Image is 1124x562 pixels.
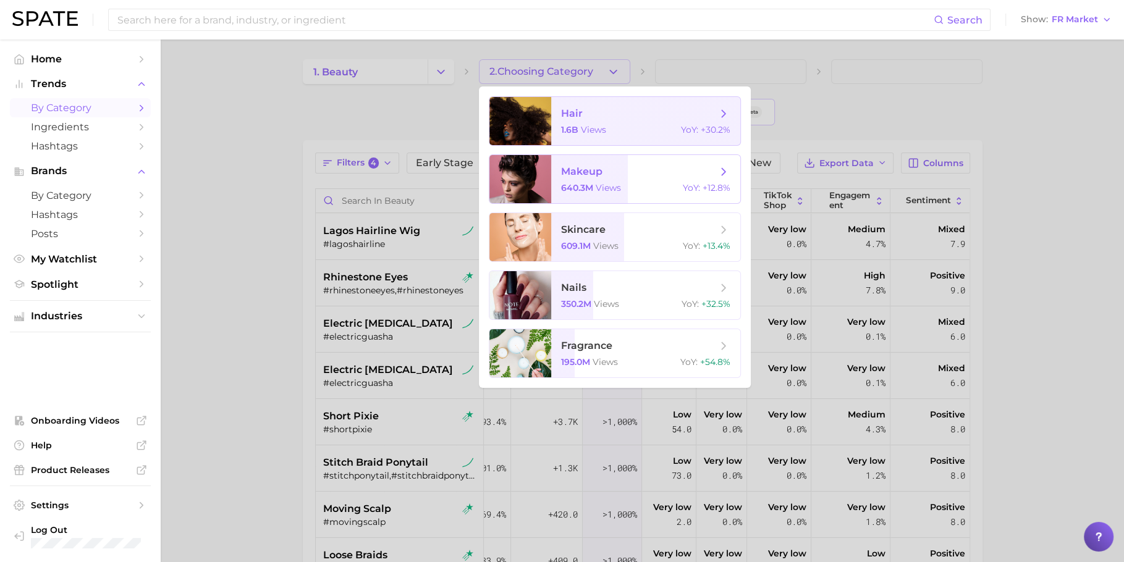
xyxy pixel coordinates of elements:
span: views [581,124,606,135]
span: YoY : [681,124,698,135]
span: 195.0m [561,356,590,367]
button: Trends [10,75,151,93]
ul: 2.Choosing Category [479,86,751,388]
a: Posts [10,224,151,243]
a: Hashtags [10,136,151,156]
button: ShowFR Market [1018,12,1115,28]
span: 350.2m [561,298,591,309]
span: YoY : [683,240,700,251]
a: Product Releases [10,461,151,479]
a: by Category [10,98,151,117]
span: 609.1m [561,240,591,251]
span: FR Market [1052,16,1098,23]
span: 640.3m [561,182,593,193]
span: by Category [31,190,130,201]
span: YoY : [682,298,699,309]
span: Trends [31,78,130,90]
span: Brands [31,166,130,177]
span: views [596,182,621,193]
img: SPATE [12,11,78,26]
input: Search here for a brand, industry, or ingredient [116,9,934,30]
a: Log out. Currently logged in with e-mail jenny.zeng@spate.nyc. [10,521,151,553]
span: +54.8% [700,356,730,367]
span: YoY : [683,182,700,193]
span: views [593,240,619,251]
span: +32.5% [701,298,730,309]
a: by Category [10,186,151,205]
span: Onboarding Videos [31,415,130,426]
span: Industries [31,311,130,322]
span: makeup [561,166,602,177]
a: Settings [10,496,151,514]
span: Show [1021,16,1048,23]
a: My Watchlist [10,250,151,269]
span: +30.2% [701,124,730,135]
span: Ingredients [31,121,130,133]
a: Spotlight [10,275,151,294]
span: Posts [31,228,130,240]
span: Search [947,14,982,26]
span: Help [31,440,130,451]
a: Ingredients [10,117,151,136]
a: Onboarding Videos [10,411,151,430]
span: Settings [31,500,130,511]
span: My Watchlist [31,253,130,265]
span: views [594,298,619,309]
span: Spotlight [31,279,130,290]
a: Home [10,49,151,69]
span: fragrance [561,340,612,351]
span: +12.8% [703,182,730,193]
button: Industries [10,307,151,325]
span: +13.4% [703,240,730,251]
a: Hashtags [10,205,151,224]
button: Brands [10,162,151,180]
span: by Category [31,102,130,114]
span: Hashtags [31,209,130,220]
span: Product Releases [31,464,130,476]
span: skincare [561,224,606,235]
span: 1.6b [561,124,578,135]
span: views [593,356,618,367]
span: Home [31,53,130,65]
span: YoY : [680,356,698,367]
span: hair [561,107,583,119]
span: Hashtags [31,140,130,152]
a: Help [10,436,151,455]
span: nails [561,282,586,293]
span: Log Out [31,524,141,535]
